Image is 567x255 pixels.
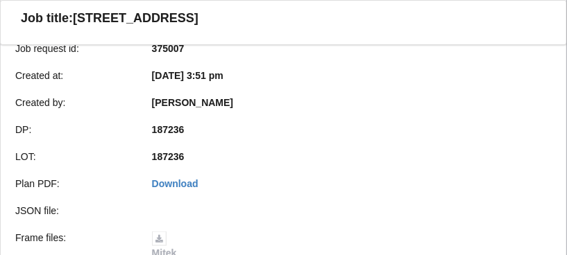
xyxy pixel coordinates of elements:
div: Created at : [6,69,142,82]
b: 375007 [152,43,185,54]
div: Created by : [6,96,142,109]
h3: Job title: [21,10,73,26]
b: 187236 [152,151,185,162]
div: Plan PDF : [6,177,142,191]
b: [DATE] 3:51 pm [152,70,223,81]
div: DP : [6,123,142,137]
div: JSON file : [6,204,142,218]
h3: [STREET_ADDRESS] [73,10,198,26]
b: 187236 [152,124,185,135]
b: [PERSON_NAME] [152,97,233,108]
div: LOT : [6,150,142,164]
a: Download [152,178,198,189]
div: Job request id : [6,42,142,55]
